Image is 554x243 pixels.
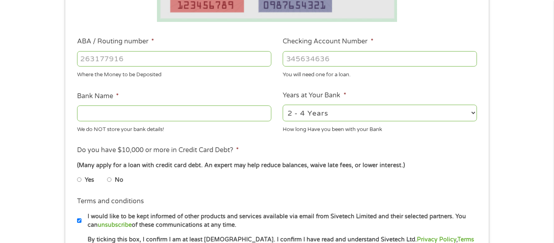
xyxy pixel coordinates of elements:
[283,51,477,67] input: 345634636
[77,92,119,101] label: Bank Name
[283,123,477,133] div: How long Have you been with your Bank
[77,68,271,79] div: Where the Money to be Deposited
[82,212,479,230] label: I would like to be kept informed of other products and services available via email from Sivetech...
[283,68,477,79] div: You will need one for a loan.
[283,37,373,46] label: Checking Account Number
[77,161,477,170] div: (Many apply for a loan with credit card debt. An expert may help reduce balances, waive late fees...
[77,51,271,67] input: 263177916
[283,91,346,100] label: Years at Your Bank
[85,176,94,185] label: Yes
[77,37,154,46] label: ABA / Routing number
[77,197,144,206] label: Terms and conditions
[98,221,132,228] a: unsubscribe
[115,176,123,185] label: No
[77,123,271,133] div: We do NOT store your bank details!
[77,146,239,155] label: Do you have $10,000 or more in Credit Card Debt?
[417,236,456,243] a: Privacy Policy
